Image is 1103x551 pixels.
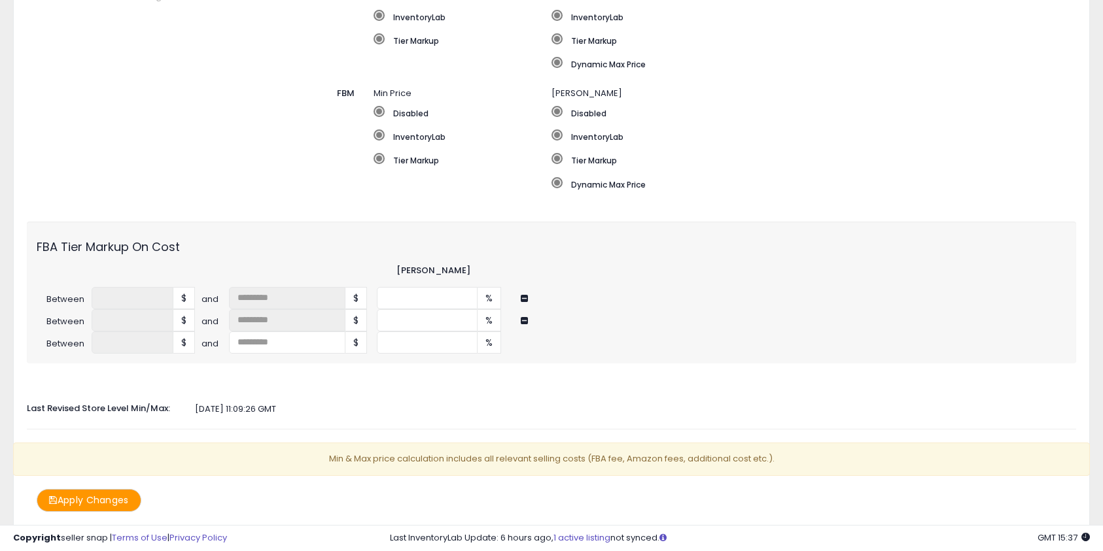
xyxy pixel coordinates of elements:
span: % [478,309,501,331]
span: $ [345,309,367,331]
span: $ [173,287,195,309]
label: Tier Markup [551,33,997,46]
label: Last Revised Store Level Min/Max: [17,398,195,415]
span: $ [345,331,367,354]
span: and [201,338,229,350]
span: 2025-08-11 15:37 GMT [1038,531,1090,544]
label: Tier Markup [374,153,551,166]
div: Last InventoryLab Update: 6 hours ago, not synced. [390,532,1090,544]
span: $ [345,287,367,309]
a: Privacy Policy [169,531,227,544]
label: FBA Tier Markup On Cost [27,231,201,256]
label: InventoryLab [374,10,551,23]
a: 1 active listing [553,531,610,544]
span: % [478,331,501,354]
label: Tier Markup [551,153,908,166]
span: and [201,293,229,306]
span: FBM [337,87,355,99]
a: Terms of Use [112,531,167,544]
div: seller snap | | [13,532,227,544]
span: Between [37,293,92,306]
span: Between [37,316,92,328]
label: [PERSON_NAME] [396,265,470,277]
label: Dynamic Max Price [551,177,908,190]
span: $ [173,309,195,331]
label: Dynamic Max Price [551,57,997,70]
span: Min Price [374,87,411,99]
label: InventoryLab [551,129,908,142]
strong: Copyright [13,531,61,544]
i: Click here to read more about un-synced listings. [659,533,667,542]
span: [PERSON_NAME] [551,87,622,99]
button: Apply Changes [37,489,141,512]
label: Disabled [551,106,908,119]
label: Tier Markup [374,33,551,46]
label: InventoryLab [551,10,997,23]
span: % [478,287,501,309]
span: $ [173,331,195,354]
label: Disabled [374,106,551,119]
p: Min & Max price calculation includes all relevant selling costs (FBA fee, Amazon fees, additional... [13,442,1090,476]
span: and [201,316,229,328]
span: Between [37,338,92,350]
label: InventoryLab [374,129,551,142]
div: [DATE] 11:09:26 GMT [17,403,1086,416]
